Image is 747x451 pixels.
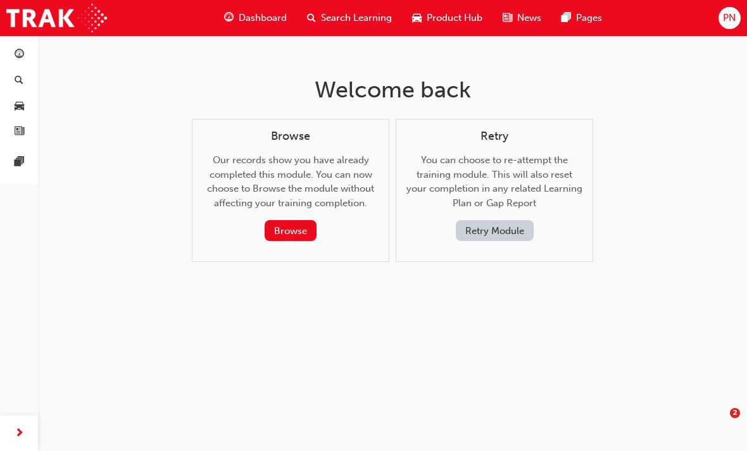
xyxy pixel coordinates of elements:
[704,408,734,438] iframe: Intercom live chat
[406,130,582,144] h4: Retry
[239,11,287,25] span: Dashboard
[15,75,23,87] span: search-icon
[192,76,593,104] h1: Welcome back
[6,4,107,32] img: Trak
[15,127,24,138] span: news-icon
[576,11,602,25] span: Pages
[307,10,316,26] span: search-icon
[517,11,541,25] span: News
[203,130,379,242] div: Our records show you have already completed this module. You can now choose to Browse the module ...
[493,5,551,31] a: news-iconNews
[297,5,402,31] a: search-iconSearch Learning
[723,11,736,25] span: PN
[214,5,297,31] a: guage-iconDashboard
[203,130,379,144] h4: Browse
[15,426,24,442] span: next-icon
[412,10,422,26] span: car-icon
[456,220,534,241] button: Retry Module
[719,7,741,29] button: PN
[265,220,317,241] button: Browse
[321,11,392,25] span: Search Learning
[15,49,24,61] span: guage-icon
[562,10,571,26] span: pages-icon
[15,101,24,112] span: car-icon
[551,5,612,31] a: pages-iconPages
[402,5,493,31] a: car-iconProduct Hub
[427,11,482,25] span: Product Hub
[503,10,512,26] span: news-icon
[15,157,24,168] span: pages-icon
[406,130,582,242] div: You can choose to re-attempt the training module. This will also reset your completion in any rel...
[224,10,234,26] span: guage-icon
[730,408,740,418] span: 2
